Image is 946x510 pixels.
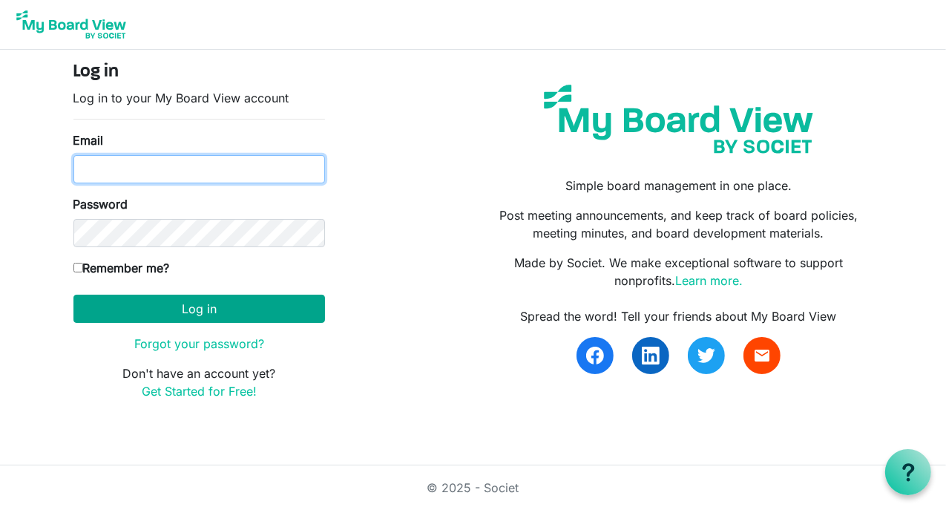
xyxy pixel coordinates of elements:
a: © 2025 - Societ [427,480,519,495]
img: my-board-view-societ.svg [533,73,824,165]
p: Don't have an account yet? [73,364,325,400]
a: Learn more. [675,273,743,288]
label: Remember me? [73,259,170,277]
img: facebook.svg [586,347,604,364]
input: Remember me? [73,263,83,272]
p: Post meeting announcements, and keep track of board policies, meeting minutes, and board developm... [484,206,873,242]
span: email [753,347,771,364]
div: Spread the word! Tell your friends about My Board View [484,307,873,325]
a: email [743,337,781,374]
img: linkedin.svg [642,347,660,364]
img: twitter.svg [697,347,715,364]
p: Made by Societ. We make exceptional software to support nonprofits. [484,254,873,290]
a: Get Started for Free! [142,384,257,399]
button: Log in [73,295,325,323]
p: Simple board management in one place. [484,177,873,194]
label: Email [73,131,104,149]
img: My Board View Logo [12,6,131,43]
p: Log in to your My Board View account [73,89,325,107]
a: Forgot your password? [134,336,264,351]
label: Password [73,195,128,213]
h4: Log in [73,62,325,83]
